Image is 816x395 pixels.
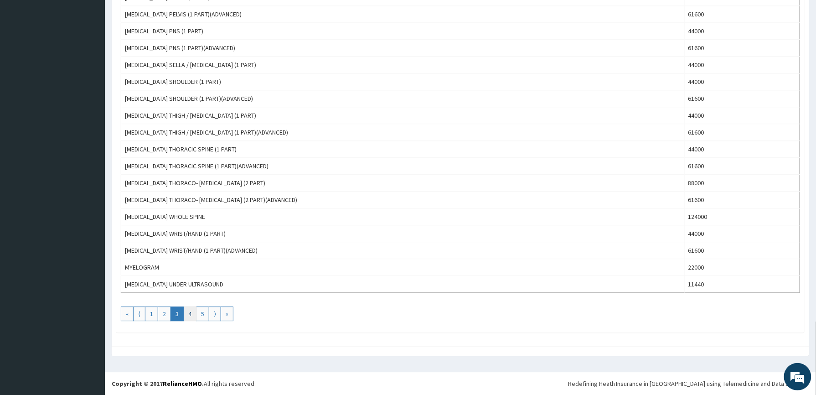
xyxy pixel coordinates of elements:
td: [MEDICAL_DATA] THIGH / [MEDICAL_DATA] (1 PART)(ADVANCED) [121,124,685,141]
td: [MEDICAL_DATA] THIGH / [MEDICAL_DATA] (1 PART) [121,107,685,124]
div: Minimize live chat window [150,5,171,26]
td: 44000 [684,23,800,40]
a: Go to page number 2 [158,307,171,321]
a: Go to page number 5 [196,307,209,321]
td: 61600 [684,192,800,208]
td: [MEDICAL_DATA] WRIST/HAND (1 PART)(ADVANCED) [121,242,685,259]
a: Go to first page [121,307,134,321]
a: Go to page number 3 [170,307,184,321]
td: 61600 [684,242,800,259]
footer: All rights reserved. [105,372,816,395]
div: Chat with us now [47,51,153,63]
textarea: Type your message and hit 'Enter' [5,249,174,281]
td: 61600 [684,90,800,107]
td: MYELOGRAM [121,259,685,276]
a: Go to last page [221,307,233,321]
a: Go to page number 4 [183,307,196,321]
td: [MEDICAL_DATA] WRIST/HAND (1 PART) [121,225,685,242]
td: 44000 [684,107,800,124]
a: Go to previous page [133,307,145,321]
strong: Copyright © 2017 . [112,379,204,388]
td: 44000 [684,225,800,242]
td: [MEDICAL_DATA] UNDER ULTRASOUND [121,276,685,293]
span: We're online! [53,115,126,207]
td: [MEDICAL_DATA] THORACIC SPINE (1 PART)(ADVANCED) [121,158,685,175]
td: 61600 [684,6,800,23]
td: 61600 [684,158,800,175]
td: 124000 [684,208,800,225]
td: 22000 [684,259,800,276]
td: 88000 [684,175,800,192]
td: 44000 [684,73,800,90]
td: 44000 [684,57,800,73]
td: [MEDICAL_DATA] THORACO- [MEDICAL_DATA] (2 PART)(ADVANCED) [121,192,685,208]
a: RelianceHMO [163,379,202,388]
td: 61600 [684,124,800,141]
td: 11440 [684,276,800,293]
img: d_794563401_company_1708531726252_794563401 [17,46,37,68]
td: [MEDICAL_DATA] THORACIC SPINE (1 PART) [121,141,685,158]
td: [MEDICAL_DATA] WHOLE SPINE [121,208,685,225]
td: 61600 [684,40,800,57]
td: [MEDICAL_DATA] PNS (1 PART) [121,23,685,40]
a: Go to page number 1 [145,307,158,321]
td: [MEDICAL_DATA] THORACO- [MEDICAL_DATA] (2 PART) [121,175,685,192]
div: Redefining Heath Insurance in [GEOGRAPHIC_DATA] using Telemedicine and Data Science! [568,379,809,388]
td: [MEDICAL_DATA] PNS (1 PART)(ADVANCED) [121,40,685,57]
td: [MEDICAL_DATA] SELLA / [MEDICAL_DATA] (1 PART) [121,57,685,73]
td: 44000 [684,141,800,158]
td: [MEDICAL_DATA] SHOULDER (1 PART)(ADVANCED) [121,90,685,107]
td: [MEDICAL_DATA] PELVIS (1 PART)(ADVANCED) [121,6,685,23]
td: [MEDICAL_DATA] SHOULDER (1 PART) [121,73,685,90]
a: Go to next page [209,307,221,321]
